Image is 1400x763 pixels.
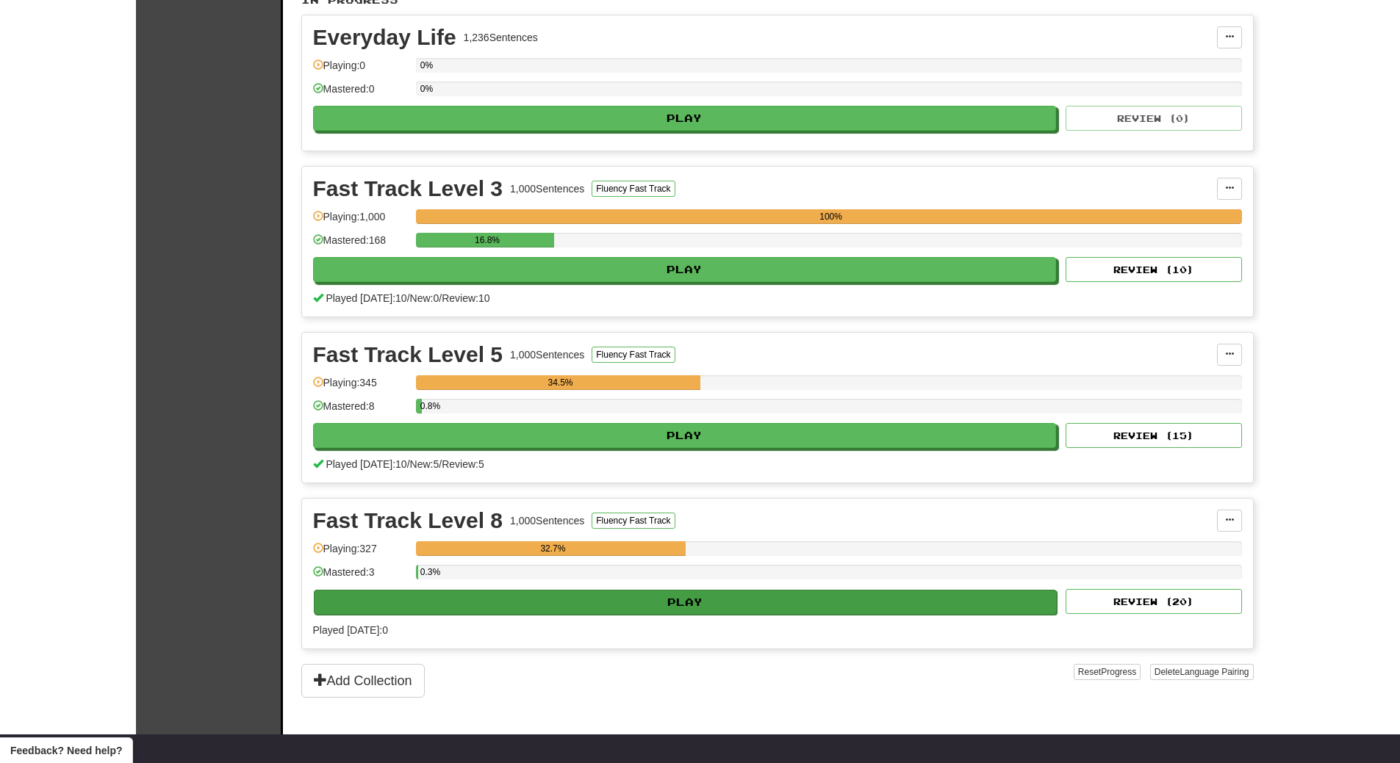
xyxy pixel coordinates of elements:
[420,233,555,247] div: 16.8%
[1066,106,1242,131] button: Review (0)
[420,209,1242,224] div: 100%
[592,513,675,529] button: Fluency Fast Track
[1101,667,1136,677] span: Progress
[420,541,686,556] div: 32.7%
[442,458,484,470] span: Review: 5
[326,458,406,470] span: Played [DATE]: 10
[1180,667,1249,677] span: Language Pairing
[592,347,675,363] button: Fluency Fast Track
[410,292,439,304] span: New: 0
[313,510,503,532] div: Fast Track Level 8
[1066,589,1242,614] button: Review (20)
[10,743,122,758] span: Open feedback widget
[439,458,442,470] span: /
[464,30,538,45] div: 1,236 Sentences
[313,565,409,589] div: Mastered: 3
[442,292,489,304] span: Review: 10
[410,458,439,470] span: New: 5
[313,209,409,234] div: Playing: 1,000
[1150,664,1254,680] button: DeleteLanguage Pairing
[313,82,409,106] div: Mastered: 0
[420,399,423,413] div: 0.8%
[313,624,388,636] span: Played [DATE]: 0
[326,292,406,304] span: Played [DATE]: 10
[510,513,584,528] div: 1,000 Sentences
[407,458,410,470] span: /
[313,106,1057,131] button: Play
[313,178,503,200] div: Fast Track Level 3
[313,26,456,48] div: Everyday Life
[1074,664,1141,680] button: ResetProgress
[313,375,409,399] div: Playing: 345
[510,181,584,196] div: 1,000 Sentences
[439,292,442,304] span: /
[420,375,701,390] div: 34.5%
[313,257,1057,282] button: Play
[592,181,675,197] button: Fluency Fast Track
[313,344,503,366] div: Fast Track Level 5
[313,58,409,82] div: Playing: 0
[1066,257,1242,282] button: Review (10)
[510,347,584,362] div: 1,000 Sentences
[313,399,409,423] div: Mastered: 8
[407,292,410,304] span: /
[313,423,1057,448] button: Play
[313,541,409,565] div: Playing: 327
[1066,423,1242,448] button: Review (15)
[313,233,409,257] div: Mastered: 168
[301,664,425,698] button: Add Collection
[314,590,1058,615] button: Play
